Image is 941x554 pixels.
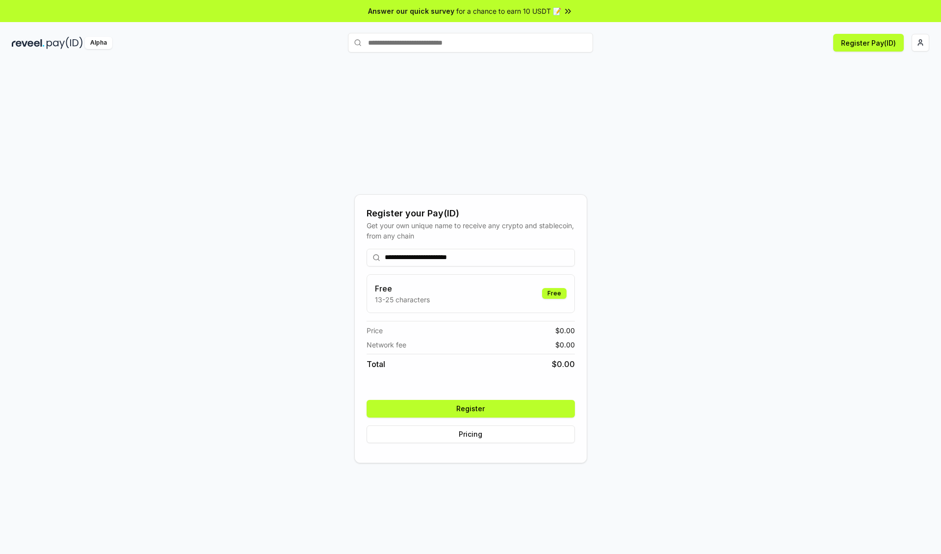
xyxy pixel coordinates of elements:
[555,325,575,336] span: $ 0.00
[367,325,383,336] span: Price
[367,207,575,220] div: Register your Pay(ID)
[47,37,83,49] img: pay_id
[367,400,575,418] button: Register
[552,358,575,370] span: $ 0.00
[367,358,385,370] span: Total
[367,340,406,350] span: Network fee
[375,294,430,305] p: 13-25 characters
[368,6,454,16] span: Answer our quick survey
[833,34,904,52] button: Register Pay(ID)
[456,6,561,16] span: for a chance to earn 10 USDT 📝
[367,425,575,443] button: Pricing
[375,283,430,294] h3: Free
[85,37,112,49] div: Alpha
[367,220,575,241] div: Get your own unique name to receive any crypto and stablecoin, from any chain
[555,340,575,350] span: $ 0.00
[542,288,567,299] div: Free
[12,37,45,49] img: reveel_dark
